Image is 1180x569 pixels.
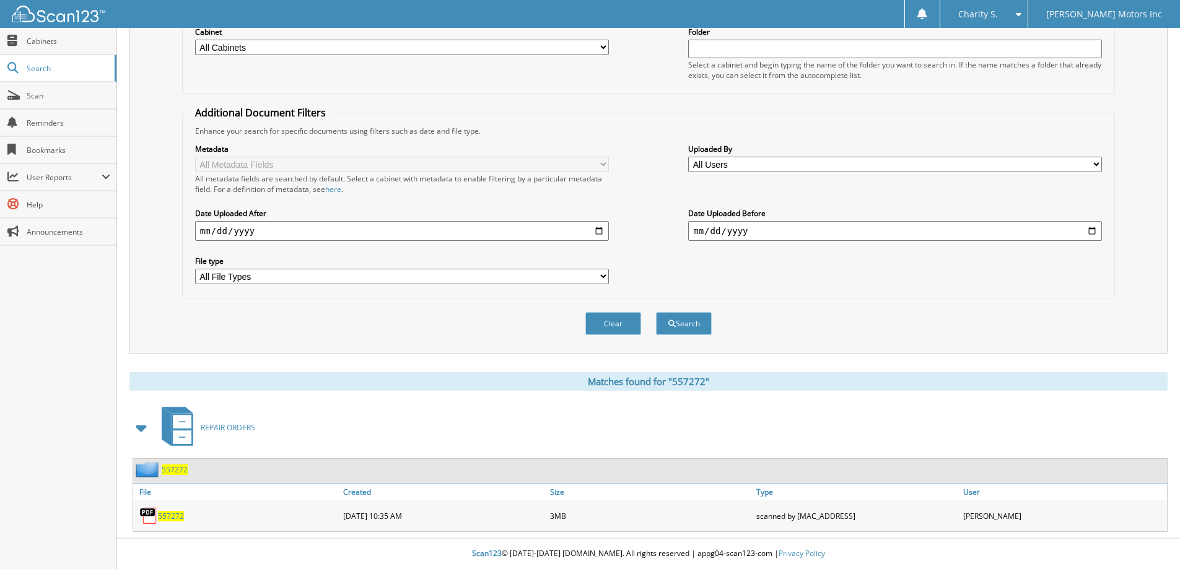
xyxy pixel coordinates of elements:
div: Enhance your search for specific documents using filters such as date and file type. [189,126,1108,136]
span: Help [27,199,110,210]
label: Cabinet [195,27,609,37]
label: File type [195,256,609,266]
div: scanned by [MAC_ADDRESS] [753,503,960,528]
input: end [688,221,1102,241]
img: PDF.png [139,506,158,525]
span: Search [27,63,108,74]
a: File [133,484,340,500]
div: [PERSON_NAME] [960,503,1167,528]
div: All metadata fields are searched by default. Select a cabinet with metadata to enable filtering b... [195,173,609,194]
button: Search [656,312,712,335]
a: 557272 [162,464,188,475]
img: folder2.png [136,462,162,477]
a: Privacy Policy [779,548,825,558]
legend: Additional Document Filters [189,106,332,119]
a: Type [753,484,960,500]
label: Metadata [195,144,609,154]
div: [DATE] 10:35 AM [340,503,547,528]
a: Size [547,484,754,500]
iframe: Chat Widget [1118,510,1180,569]
span: Scan123 [472,548,502,558]
label: Date Uploaded After [195,208,609,219]
label: Date Uploaded Before [688,208,1102,219]
span: Bookmarks [27,145,110,155]
div: Select a cabinet and begin typing the name of the folder you want to search in. If the name match... [688,59,1102,80]
div: Matches found for "557272" [129,372,1168,391]
a: User [960,484,1167,500]
span: REPAIR ORDERS [201,422,255,433]
label: Uploaded By [688,144,1102,154]
span: Scan [27,90,110,101]
span: [PERSON_NAME] Motors Inc [1046,11,1162,18]
span: Announcements [27,227,110,237]
span: Charity S. [958,11,998,18]
div: © [DATE]-[DATE] [DOMAIN_NAME]. All rights reserved | appg04-scan123-com | [117,539,1180,569]
span: Reminders [27,118,110,128]
a: 557272 [158,511,184,521]
span: User Reports [27,172,102,183]
button: Clear [585,312,641,335]
a: Created [340,484,547,500]
label: Folder [688,27,1102,37]
div: 3MB [547,503,754,528]
span: Cabinets [27,36,110,46]
img: scan123-logo-white.svg [12,6,105,22]
a: REPAIR ORDERS [154,403,255,452]
a: here [325,184,341,194]
input: start [195,221,609,241]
